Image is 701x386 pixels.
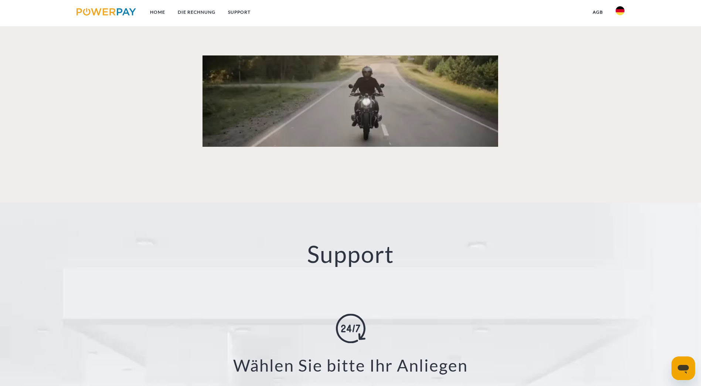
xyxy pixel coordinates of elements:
[92,55,610,147] a: Fallback Image
[171,6,222,19] a: DIE RECHNUNG
[144,6,171,19] a: Home
[222,6,257,19] a: SUPPORT
[336,314,365,343] img: online-shopping.svg
[671,356,695,380] iframe: Schaltfläche zum Öffnen des Messaging-Fensters
[586,6,609,19] a: agb
[616,6,625,15] img: de
[35,240,666,269] h2: Support
[76,8,136,16] img: logo-powerpay.svg
[44,355,657,376] h3: Wählen Sie bitte Ihr Anliegen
